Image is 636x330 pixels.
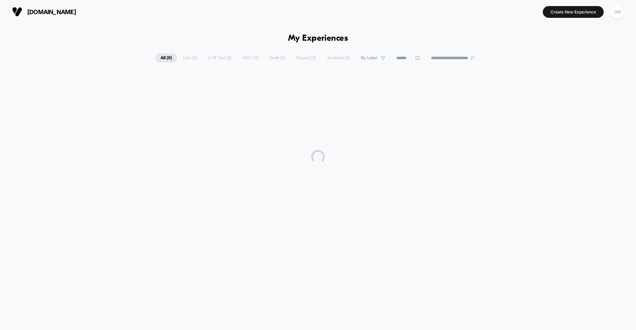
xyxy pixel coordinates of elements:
span: [DOMAIN_NAME] [27,8,76,15]
h1: My Experiences [288,34,348,43]
button: UH [609,5,626,19]
span: By Label [361,56,377,61]
button: [DOMAIN_NAME] [10,6,78,17]
button: Create New Experience [543,6,604,18]
img: end [470,56,474,60]
span: All ( 0 ) [155,53,177,63]
div: UH [611,5,624,19]
img: Visually logo [12,7,22,17]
